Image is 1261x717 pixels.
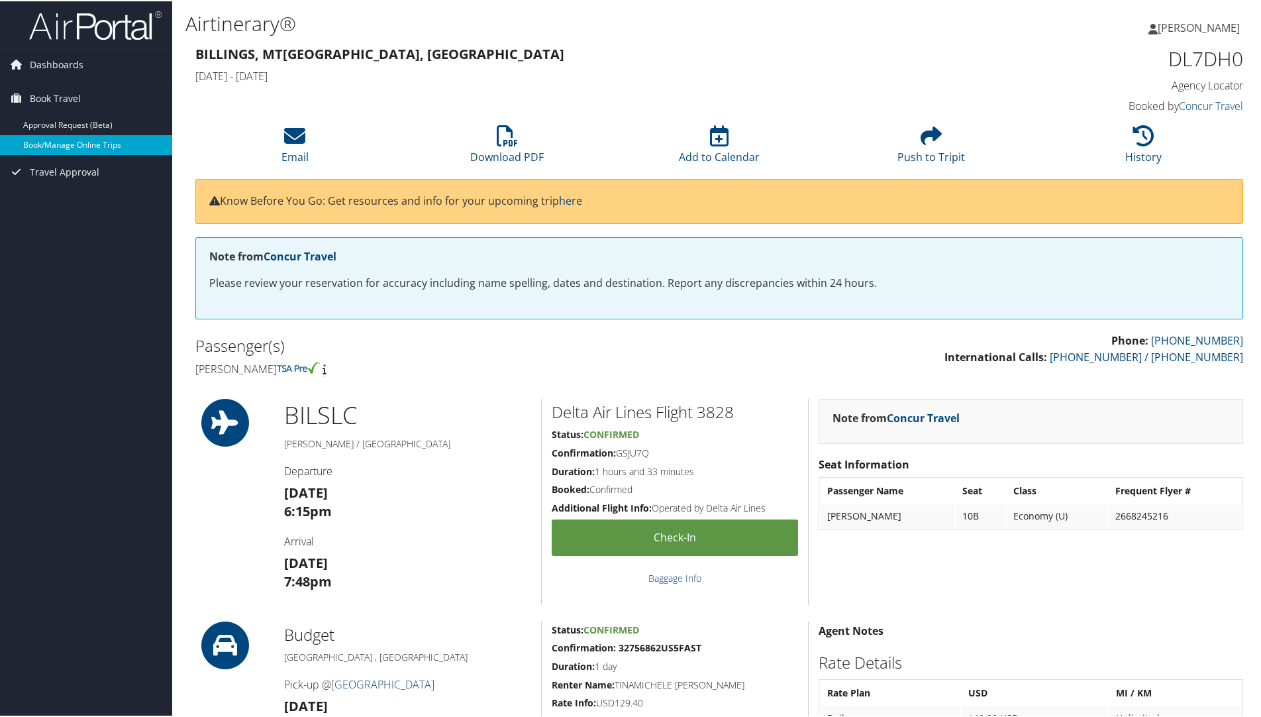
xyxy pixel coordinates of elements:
[552,482,798,495] h5: Confirmed
[1109,478,1241,502] th: Frequent Flyer #
[185,9,897,36] h1: Airtinerary®
[996,97,1243,112] h4: Booked by
[996,77,1243,91] h4: Agency Locator
[552,445,798,459] h5: GSJU7Q
[552,659,798,672] h5: 1 day
[583,622,639,635] span: Confirmed
[956,478,1005,502] th: Seat
[552,464,798,477] h5: 1 hours and 33 minutes
[1148,7,1253,46] a: [PERSON_NAME]
[195,44,564,62] strong: Billings, MT [GEOGRAPHIC_DATA], [GEOGRAPHIC_DATA]
[281,131,309,163] a: Email
[819,622,883,637] strong: Agent Notes
[552,482,589,494] strong: Booked:
[552,659,595,671] strong: Duration:
[552,518,798,555] a: Check-in
[284,398,531,431] h1: BIL SLC
[819,456,909,470] strong: Seat Information
[30,47,83,80] span: Dashboards
[1109,680,1241,704] th: MI / KM
[648,571,701,583] a: Baggage Info
[1050,349,1243,363] a: [PHONE_NUMBER] / [PHONE_NUMBER]
[552,500,798,514] h5: Operated by Delta Air Lines
[552,677,615,690] strong: Renter Name:
[470,131,544,163] a: Download PDF
[821,503,954,527] td: [PERSON_NAME]
[956,503,1005,527] td: 10B
[962,680,1109,704] th: USD
[284,553,328,571] strong: [DATE]
[209,192,1229,209] p: Know Before You Go: Get resources and info for your upcoming trip
[284,622,531,645] h2: Budget
[30,154,99,188] span: Travel Approval
[552,500,652,513] strong: Additional Flight Info:
[583,427,639,439] span: Confirmed
[679,131,760,163] a: Add to Calendar
[552,677,798,690] h5: TINAMICHELE [PERSON_NAME]
[1179,97,1243,112] a: Concur Travel
[1151,332,1243,347] a: [PHONE_NUMBER]
[284,533,531,547] h4: Arrival
[30,81,81,114] span: Book Travel
[284,649,531,663] h5: [GEOGRAPHIC_DATA] , [GEOGRAPHIC_DATA]
[1007,503,1107,527] td: Economy (U)
[277,360,320,372] img: tsa-precheck.png
[195,360,709,375] h4: [PERSON_NAME]
[29,9,162,40] img: airportal-logo.png
[559,192,582,207] a: here
[284,676,531,690] h4: Pick-up @
[1111,332,1148,347] strong: Phone:
[1007,478,1107,502] th: Class
[284,436,531,449] h5: [PERSON_NAME] / [GEOGRAPHIC_DATA]
[821,478,954,502] th: Passenger Name
[897,131,965,163] a: Push to Tripit
[832,410,960,424] strong: Note from
[821,680,960,704] th: Rate Plan
[552,695,798,708] h5: USD129.40
[195,333,709,356] h2: Passenger(s)
[284,571,332,589] strong: 7:48pm
[264,248,336,262] a: Concur Travel
[1109,503,1241,527] td: 2668245216
[331,676,434,690] a: [GEOGRAPHIC_DATA]
[819,650,1243,673] h2: Rate Details
[284,501,332,519] strong: 6:15pm
[887,410,960,424] a: Concur Travel
[552,464,595,476] strong: Duration:
[552,427,583,439] strong: Status:
[1125,131,1162,163] a: History
[209,248,336,262] strong: Note from
[552,640,701,653] strong: Confirmation: 32756862US5FAST
[284,696,328,714] strong: [DATE]
[209,274,1229,291] p: Please review your reservation for accuracy including name spelling, dates and destination. Repor...
[552,400,798,422] h2: Delta Air Lines Flight 3828
[944,349,1047,363] strong: International Calls:
[284,482,328,500] strong: [DATE]
[284,463,531,477] h4: Departure
[996,44,1243,72] h1: DL7DH0
[1158,19,1240,34] span: [PERSON_NAME]
[552,622,583,635] strong: Status:
[552,695,596,708] strong: Rate Info:
[552,445,616,458] strong: Confirmation:
[195,68,976,82] h4: [DATE] - [DATE]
